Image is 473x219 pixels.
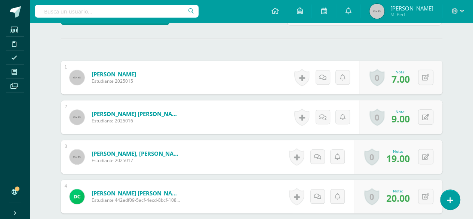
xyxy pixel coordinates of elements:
[369,109,384,126] a: 0
[70,189,85,204] img: a4b5c03ab3e422a31018e8747e10e1e2.png
[92,197,181,203] span: Estudiante 442edf09-5acf-4ecd-8bcf-10804cfeb20e
[92,157,181,164] span: Estudiante 2025017
[70,149,85,164] img: 45x45
[70,70,85,85] img: 45x45
[391,73,410,85] span: 7.00
[391,109,410,114] div: Nota:
[92,189,181,197] a: [PERSON_NAME] [PERSON_NAME]
[92,150,181,157] a: [PERSON_NAME], [PERSON_NAME]
[386,149,410,154] div: Nota:
[386,152,410,165] span: 19.00
[92,118,181,124] span: Estudiante 2025016
[390,11,433,18] span: Mi Perfil
[92,110,181,118] a: [PERSON_NAME] [PERSON_NAME]
[369,69,384,86] a: 0
[390,4,433,12] span: [PERSON_NAME]
[35,5,199,18] input: Busca un usuario...
[369,4,384,19] img: 45x45
[386,188,410,194] div: Nota:
[92,78,136,84] span: Estudiante 2025015
[70,110,85,125] img: 45x45
[391,112,410,125] span: 9.00
[364,148,379,165] a: 0
[92,70,136,78] a: [PERSON_NAME]
[391,69,410,74] div: Nota:
[386,192,410,204] span: 20.00
[364,188,379,205] a: 0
